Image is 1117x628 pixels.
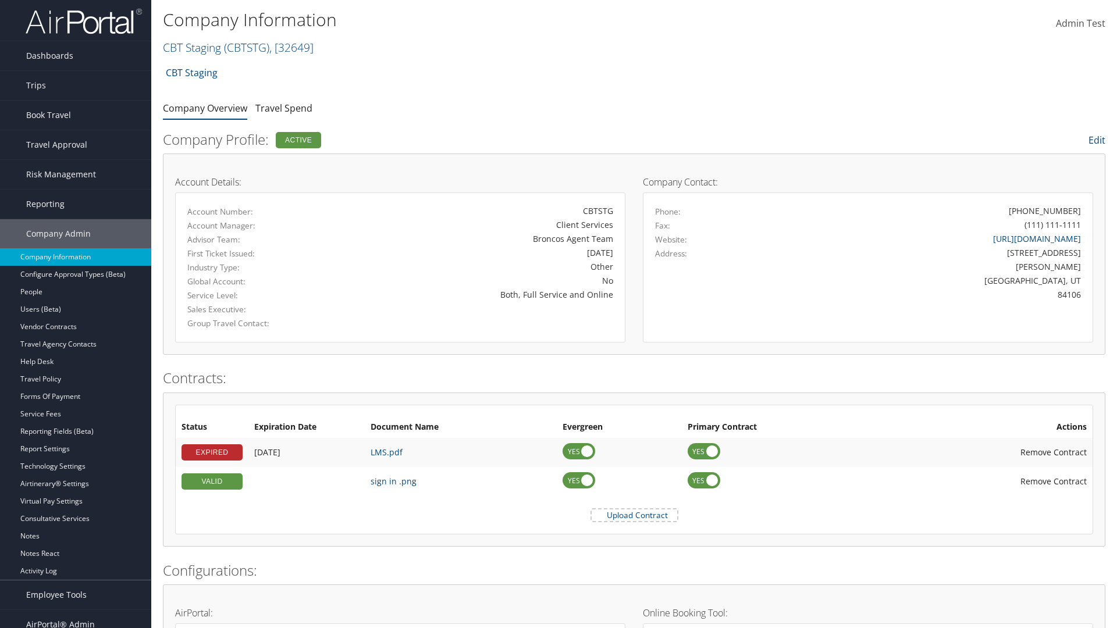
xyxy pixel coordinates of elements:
label: Global Account: [187,276,318,287]
span: [DATE] [254,447,280,458]
h2: Company Profile: [163,130,785,149]
div: Add/Edit Date [254,476,359,487]
div: (111) 111-1111 [1024,219,1081,231]
div: Add/Edit Date [254,447,359,458]
span: Dashboards [26,41,73,70]
div: Other [335,261,613,273]
label: Upload Contract [592,509,677,521]
label: Account Number: [187,206,318,217]
div: No [335,274,613,287]
label: Website: [655,234,687,245]
span: Travel Approval [26,130,87,159]
a: Admin Test [1056,6,1105,42]
h2: Configurations: [163,561,1105,580]
span: Risk Management [26,160,96,189]
img: airportal-logo.png [26,8,142,35]
i: Remove Contract [1009,470,1020,493]
label: Service Level: [187,290,318,301]
h1: Company Information [163,8,791,32]
a: Company Overview [163,102,247,115]
label: Advisor Team: [187,234,318,245]
div: Broncos Agent Team [335,233,613,245]
span: Reporting [26,190,65,219]
a: sign in .png [371,476,417,487]
h2: Contracts: [163,368,1105,388]
div: CBTSTG [335,205,613,217]
a: Travel Spend [255,102,312,115]
div: 84106 [766,288,1082,301]
span: Trips [26,71,46,100]
h4: Online Booking Tool: [643,608,1093,618]
a: LMS.pdf [371,447,403,458]
div: [PERSON_NAME] [766,261,1082,273]
th: Document Name [365,417,557,438]
a: CBT Staging [166,61,218,84]
span: Company Admin [26,219,91,248]
th: Expiration Date [248,417,365,438]
a: Edit [1088,134,1105,147]
div: EXPIRED [182,444,243,461]
h4: Company Contact: [643,177,1093,187]
div: VALID [182,473,243,490]
div: [PHONE_NUMBER] [1009,205,1081,217]
label: Fax: [655,220,670,231]
div: [DATE] [335,247,613,259]
div: Active [276,132,321,148]
span: , [ 32649 ] [269,40,314,55]
div: Client Services [335,219,613,231]
span: ( CBTSTG ) [224,40,269,55]
span: Employee Tools [26,580,87,609]
div: Both, Full Service and Online [335,288,613,301]
span: Book Travel [26,101,71,130]
th: Status [176,417,248,438]
span: Admin Test [1056,17,1105,30]
div: [GEOGRAPHIC_DATA], UT [766,274,1082,287]
label: Industry Type: [187,262,318,273]
th: Primary Contract [682,417,877,438]
label: Phone: [655,206,681,217]
th: Actions [877,417,1093,438]
th: Evergreen [557,417,682,438]
label: Address: [655,248,687,259]
label: Group Travel Contact: [187,317,318,329]
label: Account Manager: [187,220,318,231]
i: Remove Contract [1009,441,1020,463]
span: Remove Contract [1020,447,1087,458]
a: CBT Staging [163,40,314,55]
h4: Account Details: [175,177,625,187]
div: [STREET_ADDRESS] [766,247,1082,259]
label: Sales Executive: [187,304,318,315]
label: First Ticket Issued: [187,248,318,259]
h4: AirPortal: [175,608,625,618]
span: Remove Contract [1020,476,1087,487]
a: [URL][DOMAIN_NAME] [993,233,1081,244]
